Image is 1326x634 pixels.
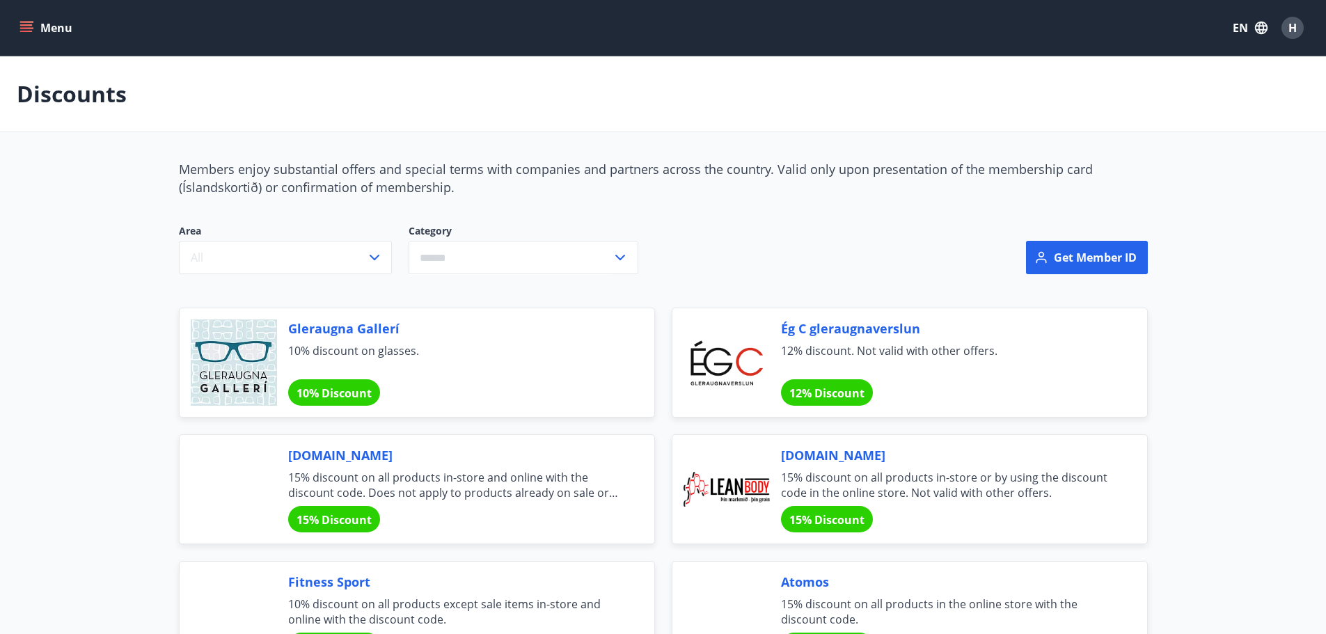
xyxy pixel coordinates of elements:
span: Gleraugna Gallerí [288,319,621,338]
span: Members enjoy substantial offers and special terms with companies and partners across the country... [179,161,1093,196]
span: Ég C gleraugnaverslun [781,319,1114,338]
span: 15% discount on all products in the online store with the discount code. [781,596,1114,627]
span: Atomos [781,573,1114,591]
span: 15% discount on all products in-store and online with the discount code. Does not apply to produc... [288,470,621,500]
span: Fitness Sport [288,573,621,591]
button: EN [1227,15,1273,40]
span: All [191,250,203,265]
button: H [1276,11,1309,45]
span: [DOMAIN_NAME] [781,446,1114,464]
span: 15% Discount [297,512,372,528]
span: 10% discount on all products except sale items in-store and online with the discount code. [288,596,621,627]
span: H [1288,20,1297,35]
button: menu [17,15,78,40]
label: Category [409,224,638,238]
span: [DOMAIN_NAME] [288,446,621,464]
p: Discounts [17,79,127,109]
span: 15% Discount [789,512,865,528]
span: 15% discount on all products in-store or by using the discount code in the online store. Not vali... [781,470,1114,500]
span: 12% discount. Not valid with other offers. [781,343,1114,374]
span: 10% Discount [297,386,372,401]
button: Get member ID [1026,241,1148,274]
span: 10% discount on glasses. [288,343,621,374]
button: All [179,241,392,274]
span: 12% Discount [789,386,865,401]
span: Area [179,224,392,241]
